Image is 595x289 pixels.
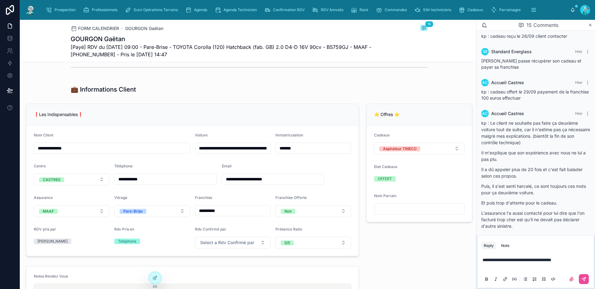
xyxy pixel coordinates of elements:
div: scrollable content [41,3,570,17]
span: ⭐ Offres ⭐ [374,112,399,117]
span: AC [482,80,488,85]
a: FORM CALENDRIER [71,25,119,32]
a: Agenda Technicien [213,4,261,15]
div: OFFERT [378,176,392,182]
span: Assurance [34,195,53,200]
a: Commandes [374,4,411,15]
button: Reply [481,242,496,249]
a: Confirmation RDV [262,4,309,15]
span: Etat Cadeaux [374,164,398,169]
a: Suivi Opérations Terrains [123,4,182,15]
div: Téléphone [118,239,136,244]
div: Non [284,209,292,214]
a: Cadeaux [457,4,487,15]
span: ❗Les Indispensables❗ [34,112,83,117]
span: RDV pris par [34,227,56,231]
p: kp : Le client ne souhaite pas faire ça deuxième voiture tout de suite, car il n'estime pas ça né... [481,120,590,146]
button: Select Button [34,174,109,185]
span: SE [483,49,487,54]
button: Select Button [275,205,351,217]
span: Commandes [385,7,407,12]
img: App logo [25,5,36,15]
span: Cadeaux [374,133,390,137]
div: Aspirateur TINECO [383,146,416,151]
button: Select Button [195,237,271,248]
span: RDV Annulés [321,7,343,12]
button: 15 [420,25,428,32]
a: Agenda [183,4,212,15]
span: Centre [34,164,46,168]
span: Cadeaux [467,7,483,12]
span: Immatriculation [275,133,303,137]
div: 5/5 [284,240,290,245]
a: RDV Annulés [310,4,348,15]
span: [PERSON_NAME] passe récupérer son cadeau et payer sa franchise [481,58,581,70]
span: [Payé] RDV du [DATE] 09:00 - Pare-Brise - TOYOTA Corolla (120) Hatchback (fab. GB) 2.0 D4-D 16V 9... [71,43,381,58]
span: Franchise Offerte [275,195,307,200]
a: Professionnels [81,4,122,15]
span: Agenda [194,7,207,12]
p: Il m'explique que son expérience avec nous ne lui a pas plu. [481,149,590,162]
span: Hier [575,49,583,54]
span: SAV techniciens [423,7,451,12]
span: Rdv Confirmé par [195,227,226,231]
span: Rack [359,7,368,12]
div: Note [501,243,509,248]
h1: GOURGON Gaëtan [71,35,381,43]
button: Select Button [275,237,351,248]
p: Puis, il s'est senti harcelé, ce sont toujours ces mots pour ça deuxième voiture. [481,183,590,196]
a: Rack [349,4,373,15]
span: FORM CALENDRIER [78,25,119,32]
button: Select Button [374,143,465,154]
span: Nom Client [34,133,53,137]
span: AC [482,111,488,116]
button: Select Button [34,205,109,217]
span: Téléphone [114,164,133,168]
span: Rdv Pris en [114,227,134,231]
span: 15 Comments [527,21,558,29]
span: Hier [575,111,583,116]
span: Notes Rendez Vous [34,274,68,278]
span: Parrainages [499,7,521,12]
span: Accueil Castres [491,80,524,86]
p: Et puis trop d'attente pour le cadeau. [481,200,590,206]
a: SAV techniciens [412,4,456,15]
span: Prospection [55,7,76,12]
span: Voiture [195,133,208,137]
a: Parrainages [489,4,525,15]
div: Pare-Brise [123,209,143,214]
span: Présence Ratio [275,227,302,231]
button: Select Button [114,205,190,217]
span: Standard Everglass [491,49,532,55]
span: Nom Parrain [374,193,396,198]
span: 15 [425,21,433,27]
a: Prospection [44,4,80,15]
p: L'assurance l'a aussi contacté pour lui dire que l'on facturé trop cher est qu'il ne devait pas d... [481,210,590,229]
span: kp : cadeau offert le 29/09 payement de la franchise 100 euros effectuer [481,89,589,101]
span: Professionnels [92,7,117,12]
span: Confirmation RDV [273,7,305,12]
button: Note [499,242,512,249]
h1: 💼 Informations Client [71,85,136,94]
span: Hier [575,80,583,85]
span: Vitrage [114,195,127,200]
span: Franchise [195,195,212,200]
span: Agenda Technicien [223,7,257,12]
div: [PERSON_NAME] [37,239,68,244]
span: Email [222,164,231,168]
span: Accueil Castres [491,110,524,117]
a: GOURGON Gaëtan [125,25,163,32]
div: MAAF [43,209,54,214]
span: Suivi Opérations Terrains [134,7,178,12]
p: Il a dû appeler plus de 20 fois et c'est fait balader selon ces propos. [481,166,590,179]
span: Select a Rdv Confirmé par [200,239,254,246]
div: CASTRES [43,177,60,182]
span: kp : cadeau reçu le 26/09 client contacter [481,33,567,39]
